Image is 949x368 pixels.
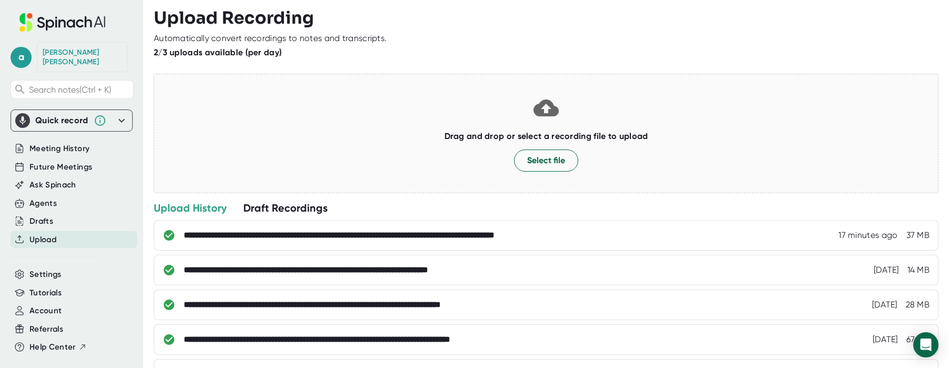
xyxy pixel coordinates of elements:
div: Quick record [15,110,128,131]
span: Help Center [29,341,76,353]
div: 9/9/2025, 2:04:40 PM [838,230,897,241]
div: Draft Recordings [243,201,328,215]
button: Ask Spinach [29,179,76,191]
span: Search notes (Ctrl + K) [29,85,111,95]
button: Agents [29,197,57,210]
button: Referrals [29,323,63,335]
div: Open Intercom Messenger [913,332,938,357]
button: Upload [29,234,56,246]
button: Meeting History [29,143,90,155]
div: 9/4/2025, 8:17:06 AM [874,265,899,275]
div: 14 MB [907,265,930,275]
button: Future Meetings [29,161,92,173]
div: 28 MB [906,300,930,310]
div: 9/3/2025, 11:15:31 AM [873,334,898,345]
div: Automatically convert recordings to notes and transcripts. [154,33,387,44]
button: Tutorials [29,287,62,299]
div: Upload History [154,201,226,215]
div: Quick record [35,115,88,126]
span: a [11,47,32,68]
button: Select file [514,150,578,172]
span: Select file [527,154,565,167]
button: Help Center [29,341,87,353]
div: 37 MB [906,230,930,241]
h3: Upload Recording [154,8,938,28]
div: 9/4/2025, 8:01:14 AM [872,300,897,310]
button: Account [29,305,62,317]
button: Drafts [29,215,53,227]
b: Drag and drop or select a recording file to upload [444,131,648,141]
div: 67 MB [906,334,930,345]
div: Andrew Strauss [43,48,122,66]
button: Settings [29,268,62,281]
b: 2/3 uploads available (per day) [154,47,282,57]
